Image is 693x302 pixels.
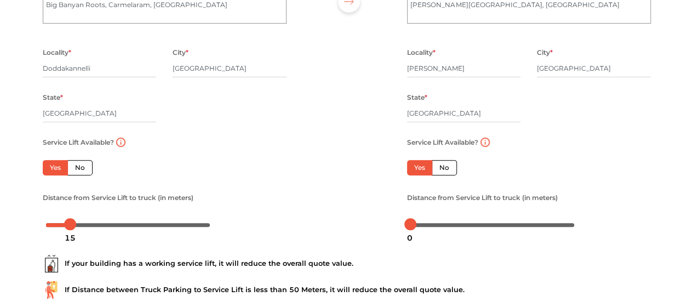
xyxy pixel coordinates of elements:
label: Distance from Service Lift to truck (in meters) [43,191,193,205]
label: City [537,45,553,60]
div: 0 [403,229,417,247]
label: No [67,160,93,175]
label: State [43,90,63,105]
img: ... [43,255,60,272]
div: If Distance between Truck Parking to Service Lift is less than 50 Meters, it will reduce the over... [43,281,651,299]
label: Distance from Service Lift to truck (in meters) [407,191,558,205]
label: State [407,90,427,105]
div: If your building has a working service lift, it will reduce the overall quote value. [43,255,651,272]
img: ... [43,281,60,299]
label: Yes [407,160,432,175]
label: Locality [43,45,71,60]
label: Service Lift Available? [43,135,114,150]
label: Yes [43,160,68,175]
label: City [173,45,188,60]
label: Service Lift Available? [407,135,478,150]
div: 15 [60,229,80,247]
label: Locality [407,45,436,60]
label: No [432,160,457,175]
